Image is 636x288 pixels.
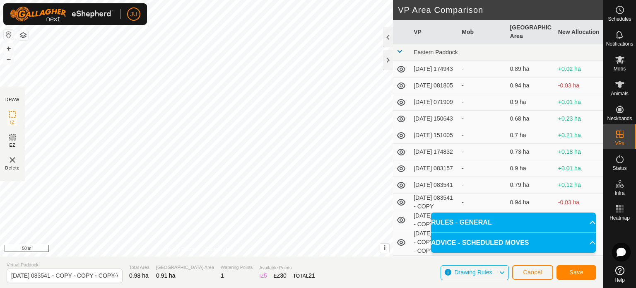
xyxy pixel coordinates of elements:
[603,263,636,286] a: Help
[555,127,603,144] td: +0.21 ha
[410,61,458,77] td: [DATE] 174943
[130,10,137,19] span: JU
[458,20,506,44] th: Mob
[410,177,458,194] td: [DATE] 083541
[410,160,458,177] td: [DATE] 083157
[129,264,149,271] span: Total Area
[607,116,632,121] span: Neckbands
[4,54,14,64] button: –
[18,30,28,40] button: Map Layers
[431,213,596,232] p-accordion-header: RULES - GENERAL
[507,194,555,211] td: 0.94 ha
[410,211,458,229] td: [DATE] 083541 - COPY - COPY
[164,246,195,253] a: Privacy Policy
[410,127,458,144] td: [DATE] 151005
[431,218,492,227] span: RULES - GENERAL
[507,211,555,229] td: 0.86 ha
[10,7,113,22] img: Gallagher Logo
[615,141,624,146] span: VPs
[507,20,555,44] th: [GEOGRAPHIC_DATA] Area
[129,272,149,279] span: 0.98 ha
[555,94,603,111] td: +0.01 ha
[523,269,542,276] span: Cancel
[614,191,624,196] span: Infra
[380,244,389,253] button: i
[512,265,553,280] button: Cancel
[454,269,492,276] span: Drawing Rules
[414,49,458,56] span: Eastern Paddock
[264,272,267,279] span: 5
[410,77,458,94] td: [DATE] 081805
[555,177,603,194] td: +0.12 ha
[156,272,176,279] span: 0.91 ha
[462,164,503,173] div: -
[556,265,596,280] button: Save
[280,272,287,279] span: 30
[507,61,555,77] td: 0.89 ha
[410,144,458,160] td: [DATE] 174832
[555,256,603,282] td: +0.12 ha
[606,41,633,46] span: Notifications
[259,271,267,280] div: IZ
[462,181,503,189] div: -
[221,264,253,271] span: Watering Points
[10,142,16,148] span: EZ
[569,269,583,276] span: Save
[462,81,503,90] div: -
[614,278,625,283] span: Help
[555,144,603,160] td: +0.18 ha
[555,211,603,229] td: +0.05 ha
[156,264,214,271] span: [GEOGRAPHIC_DATA] Area
[608,17,631,22] span: Schedules
[462,148,503,156] div: -
[507,177,555,194] td: 0.79 ha
[7,261,123,269] span: Virtual Paddock
[462,65,503,73] div: -
[10,119,15,126] span: IZ
[293,271,315,280] div: TOTAL
[410,229,458,256] td: [DATE] 083541 - COPY - COPY - COPY
[507,160,555,177] td: 0.9 ha
[555,194,603,211] td: -0.03 ha
[462,98,503,106] div: -
[507,256,555,282] td: 0.79 ha
[612,166,626,171] span: Status
[614,66,626,71] span: Mobs
[507,111,555,127] td: 0.68 ha
[555,111,603,127] td: +0.23 ha
[555,160,603,177] td: +0.01 ha
[410,111,458,127] td: [DATE] 150643
[384,244,385,252] span: i
[609,215,630,220] span: Heatmap
[555,61,603,77] td: +0.02 ha
[462,198,503,207] div: -
[507,77,555,94] td: 0.94 ha
[507,127,555,144] td: 0.7 ha
[410,256,458,282] td: [DATE] 083541 - COPY - COPY - COPY-VP001
[4,44,14,53] button: +
[431,233,596,253] p-accordion-header: ADVICE - SCHEDULED MOVES
[611,91,629,96] span: Animals
[274,271,287,280] div: EZ
[221,272,224,279] span: 1
[555,20,603,44] th: New Allocation
[398,5,603,15] h2: VP Area Comparison
[410,20,458,44] th: VP
[4,30,14,40] button: Reset Map
[259,264,315,271] span: Available Points
[5,165,20,171] span: Delete
[462,131,503,140] div: -
[555,77,603,94] td: -0.03 ha
[5,97,19,103] div: DRAW
[462,114,503,123] div: -
[308,272,315,279] span: 21
[410,94,458,111] td: [DATE] 071909
[507,144,555,160] td: 0.73 ha
[431,238,529,248] span: ADVICE - SCHEDULED MOVES
[507,94,555,111] td: 0.9 ha
[410,194,458,211] td: [DATE] 083541 - COPY
[7,155,17,165] img: VP
[205,246,229,253] a: Contact Us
